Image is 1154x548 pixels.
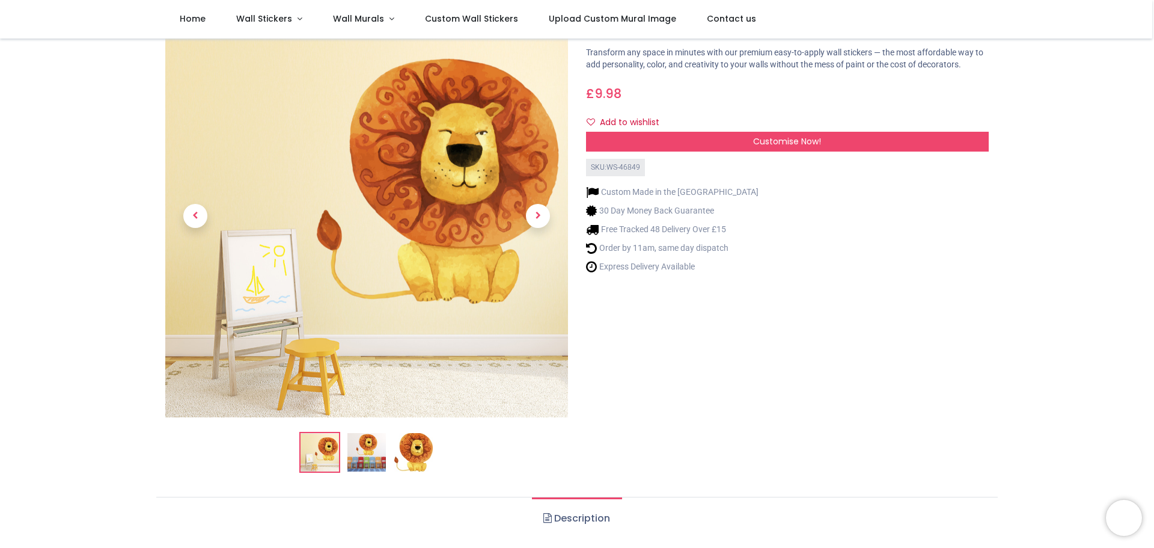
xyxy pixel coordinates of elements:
[301,433,339,472] img: Yellow Lion Safari Animals Wall Sticker
[707,13,756,25] span: Contact us
[165,75,225,357] a: Previous
[1106,500,1142,536] iframe: Brevo live chat
[586,47,989,70] p: Transform any space in minutes with our premium easy-to-apply wall stickers — the most affordable...
[753,135,821,147] span: Customise Now!
[586,205,759,217] li: 30 Day Money Back Guarantee
[508,75,568,357] a: Next
[236,13,292,25] span: Wall Stickers
[347,433,386,472] img: WS-46849-02
[532,497,621,540] a: Description
[549,13,676,25] span: Upload Custom Mural Image
[586,186,759,199] li: Custom Made in the [GEOGRAPHIC_DATA]
[394,433,433,472] img: WS-46849-03
[586,85,621,102] span: £
[586,242,759,254] li: Order by 11am, same day dispatch
[183,204,207,228] span: Previous
[586,260,759,273] li: Express Delivery Available
[165,14,568,417] img: Yellow Lion Safari Animals Wall Sticker
[586,223,759,236] li: Free Tracked 48 Delivery Over £15
[526,204,550,228] span: Next
[333,13,384,25] span: Wall Murals
[180,13,206,25] span: Home
[587,118,595,126] i: Add to wishlist
[594,85,621,102] span: 9.98
[586,159,645,176] div: SKU: WS-46849
[586,112,670,133] button: Add to wishlistAdd to wishlist
[425,13,518,25] span: Custom Wall Stickers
